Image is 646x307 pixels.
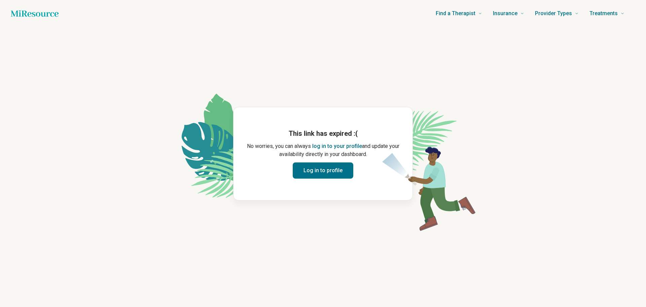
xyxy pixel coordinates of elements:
[535,9,572,18] span: Provider Types
[312,142,362,150] button: log in to your profile
[11,7,59,20] a: Home page
[436,9,475,18] span: Find a Therapist
[493,9,517,18] span: Insurance
[589,9,618,18] span: Treatments
[244,129,402,138] h1: This link has expired :(
[293,162,353,179] button: Log in to profile
[244,142,402,158] p: No worries, you can always and update your availability directly in your dashboard.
